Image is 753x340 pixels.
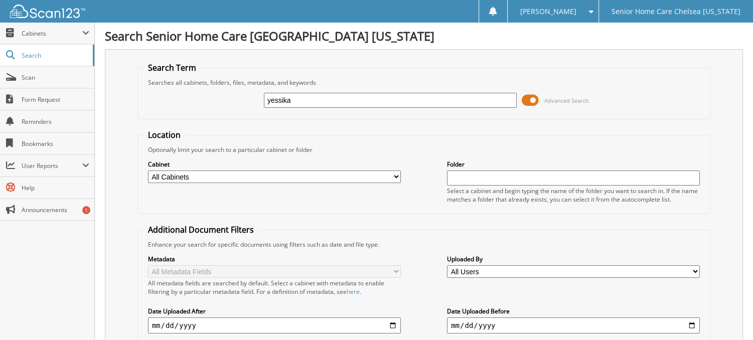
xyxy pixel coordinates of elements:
span: Senior Home Care Chelsea [US_STATE] [612,9,740,15]
span: Scan [22,73,89,82]
legend: Search Term [143,62,201,73]
legend: Additional Document Filters [143,224,259,235]
span: User Reports [22,161,82,170]
label: Metadata [148,255,401,263]
span: Announcements [22,206,89,214]
label: Uploaded By [447,255,700,263]
div: All metadata fields are searched by default. Select a cabinet with metadata to enable filtering b... [148,279,401,296]
span: Reminders [22,117,89,126]
span: Cabinets [22,29,82,38]
input: start [148,317,401,333]
span: Help [22,184,89,192]
span: Search [22,51,88,60]
div: Optionally limit your search to a particular cabinet or folder [143,145,705,154]
label: Date Uploaded After [148,307,401,315]
div: Enhance your search for specific documents using filters such as date and file type. [143,240,705,249]
label: Folder [447,160,700,168]
input: end [447,317,700,333]
label: Date Uploaded Before [447,307,700,315]
img: scan123-logo-white.svg [10,5,85,18]
span: Bookmarks [22,139,89,148]
span: Advanced Search [544,97,589,104]
div: Searches all cabinets, folders, files, metadata, and keywords [143,78,705,87]
span: Form Request [22,95,89,104]
div: 1 [82,206,90,214]
label: Cabinet [148,160,401,168]
a: here [347,287,360,296]
div: Select a cabinet and begin typing the name of the folder you want to search in. If the name match... [447,187,700,204]
h1: Search Senior Home Care [GEOGRAPHIC_DATA] [US_STATE] [105,28,743,44]
span: [PERSON_NAME] [520,9,576,15]
legend: Location [143,129,186,140]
